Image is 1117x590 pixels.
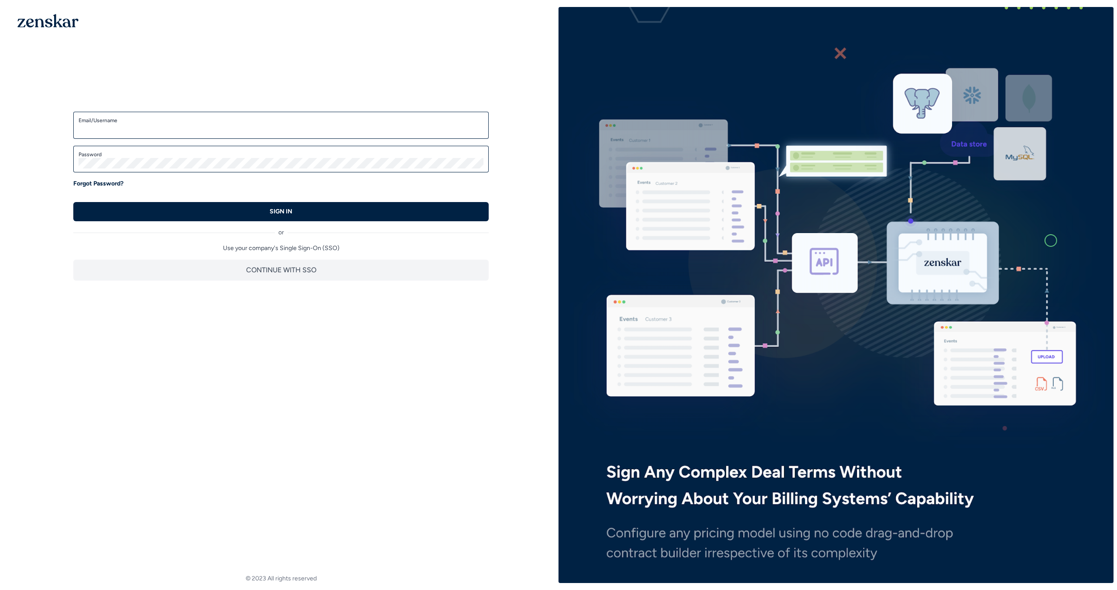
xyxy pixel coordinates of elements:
button: CONTINUE WITH SSO [73,260,489,281]
p: SIGN IN [270,207,292,216]
div: or [73,221,489,237]
a: Forgot Password? [73,179,123,188]
img: 1OGAJ2xQqyY4LXKgY66KYq0eOWRCkrZdAb3gUhuVAqdWPZE9SRJmCz+oDMSn4zDLXe31Ii730ItAGKgCKgCCgCikA4Av8PJUP... [17,14,79,27]
footer: © 2023 All rights reserved [3,574,558,583]
label: Email/Username [79,117,483,124]
button: SIGN IN [73,202,489,221]
label: Password [79,151,483,158]
p: Use your company's Single Sign-On (SSO) [73,244,489,253]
